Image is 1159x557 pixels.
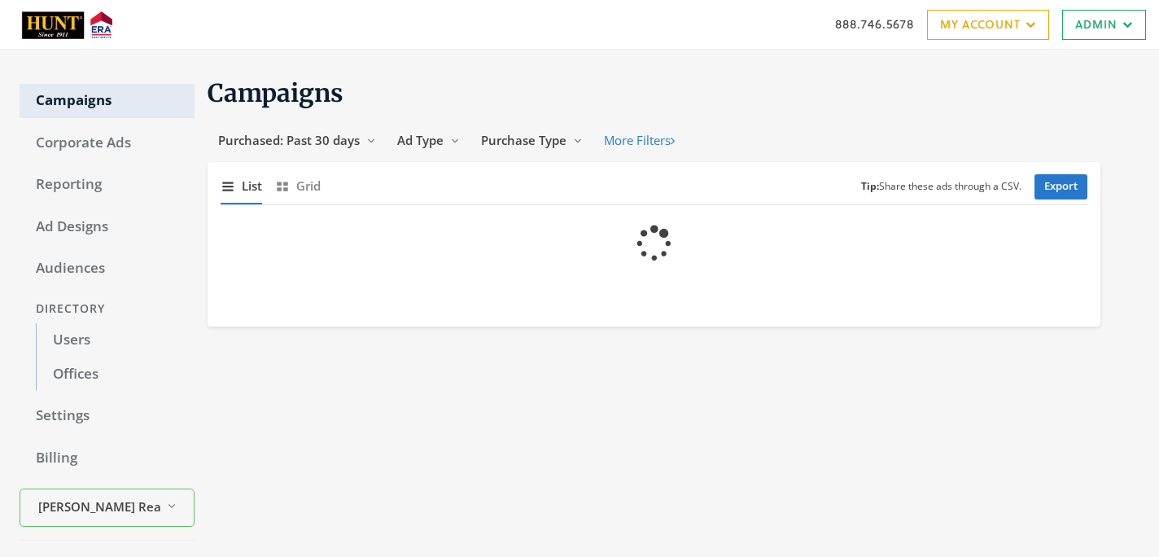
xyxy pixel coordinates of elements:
[20,252,195,286] a: Audiences
[275,169,321,204] button: Grid
[1034,174,1087,200] a: Export
[38,498,160,516] span: [PERSON_NAME] Real Estate
[861,179,879,193] b: Tip:
[20,210,195,244] a: Ad Designs
[470,125,593,156] button: Purchase Type
[20,294,195,324] div: Directory
[397,132,444,148] span: Ad Type
[36,323,195,357] a: Users
[20,126,195,160] a: Corporate Ads
[296,177,321,195] span: Grid
[36,357,195,392] a: Offices
[481,132,566,148] span: Purchase Type
[218,132,360,148] span: Purchased: Past 30 days
[208,125,387,156] button: Purchased: Past 30 days
[20,489,195,527] button: [PERSON_NAME] Real Estate
[927,10,1049,40] a: My Account
[221,169,262,204] button: List
[1062,10,1146,40] a: Admin
[387,125,470,156] button: Ad Type
[242,177,262,195] span: List
[20,84,195,118] a: Campaigns
[20,399,195,433] a: Settings
[20,168,195,202] a: Reporting
[593,125,685,156] button: More Filters
[861,179,1021,195] small: Share these ads through a CSV.
[20,441,195,476] a: Billing
[208,77,343,108] span: Campaigns
[13,4,119,45] img: Adwerx
[835,15,914,33] a: 888.746.5678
